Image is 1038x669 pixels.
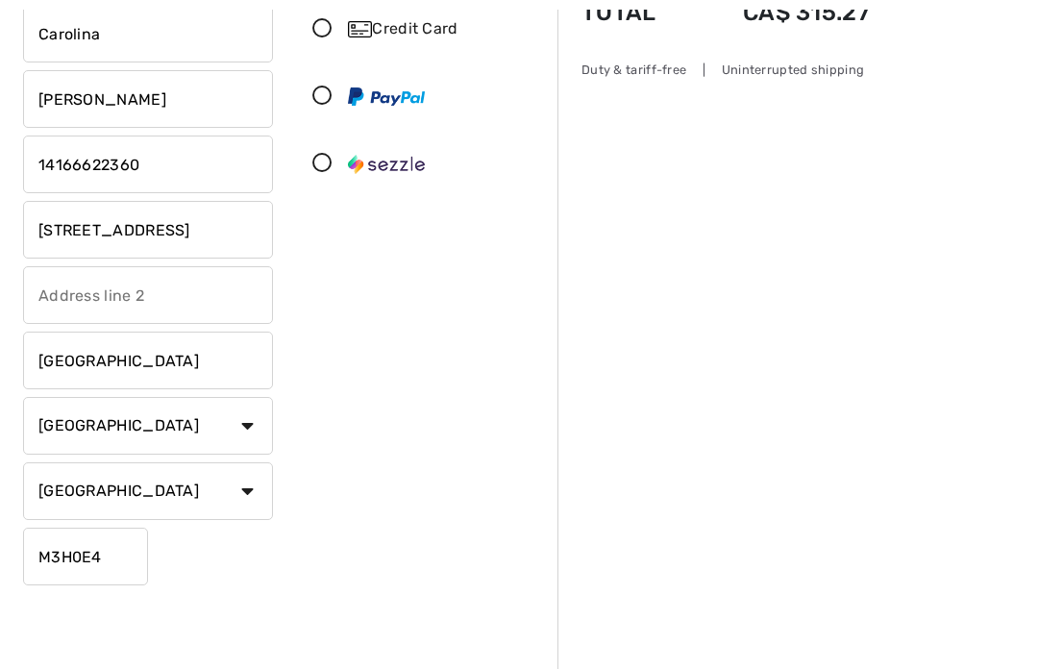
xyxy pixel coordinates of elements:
[23,528,148,585] input: Zip/Postal Code
[348,17,532,40] div: Credit Card
[348,21,372,37] img: Credit Card
[23,70,273,128] input: Last name
[348,155,425,174] img: Sezzle
[23,201,273,259] input: Address line 1
[23,266,273,324] input: Address line 2
[23,5,273,62] input: First name
[348,87,425,106] img: PayPal
[23,332,273,389] input: City
[581,61,870,79] div: Duty & tariff-free | Uninterrupted shipping
[23,136,273,193] input: Mobile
